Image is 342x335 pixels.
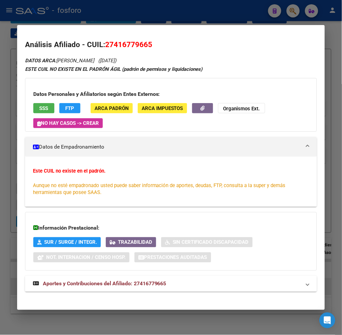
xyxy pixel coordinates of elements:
[118,239,152,245] span: Trazabilidad
[44,239,97,245] span: SUR / SURGE / INTEGR.
[46,255,126,261] span: Not. Internacion / Censo Hosp.
[138,103,187,113] button: ARCA Impuestos
[106,237,156,247] button: Trazabilidad
[33,90,309,98] h3: Datos Personales y Afiliatorios según Entes Externos:
[98,58,116,64] span: ([DATE])
[144,255,207,261] span: Prestaciones Auditadas
[218,103,265,113] button: Organismos Ext.
[33,143,301,151] mat-panel-title: Datos de Empadronamiento
[33,224,309,232] h3: Información Prestacional:
[33,252,129,263] button: Not. Internacion / Censo Hosp.
[25,157,317,207] div: Datos de Empadronamiento
[33,168,105,174] strong: Este CUIL no existe en el padrón.
[91,103,133,113] button: ARCA Padrón
[25,137,317,157] mat-expansion-panel-header: Datos de Empadronamiento
[33,118,103,128] button: No hay casos -> Crear
[33,103,54,113] button: SSS
[25,58,56,64] strong: DATOS ARCA:
[173,239,249,245] span: Sin Certificado Discapacidad
[25,66,203,72] strong: ESTE CUIL NO EXISTE EN EL PADRÓN ÁGIL (padrón de permisos y liquidaciones)
[95,105,129,111] span: ARCA Padrón
[59,103,80,113] button: FTP
[33,237,101,247] button: SUR / SURGE / INTEGR.
[25,276,317,292] mat-expansion-panel-header: Aportes y Contribuciones del Afiliado: 27416779665
[33,182,286,196] span: Aunque no esté empadronado usted puede saber información de aportes, deudas, FTP, consulta a la s...
[105,40,152,49] span: 27416779665
[134,252,211,263] button: Prestaciones Auditadas
[25,58,94,64] span: [PERSON_NAME]
[43,281,166,287] span: Aportes y Contribuciones del Afiliado: 27416779665
[65,105,74,111] span: FTP
[161,237,253,247] button: Sin Certificado Discapacidad
[39,105,48,111] span: SSS
[25,39,317,50] h2: Análisis Afiliado - CUIL:
[37,120,99,126] span: No hay casos -> Crear
[142,105,183,111] span: ARCA Impuestos
[320,313,335,328] div: Open Intercom Messenger
[223,106,260,112] strong: Organismos Ext.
